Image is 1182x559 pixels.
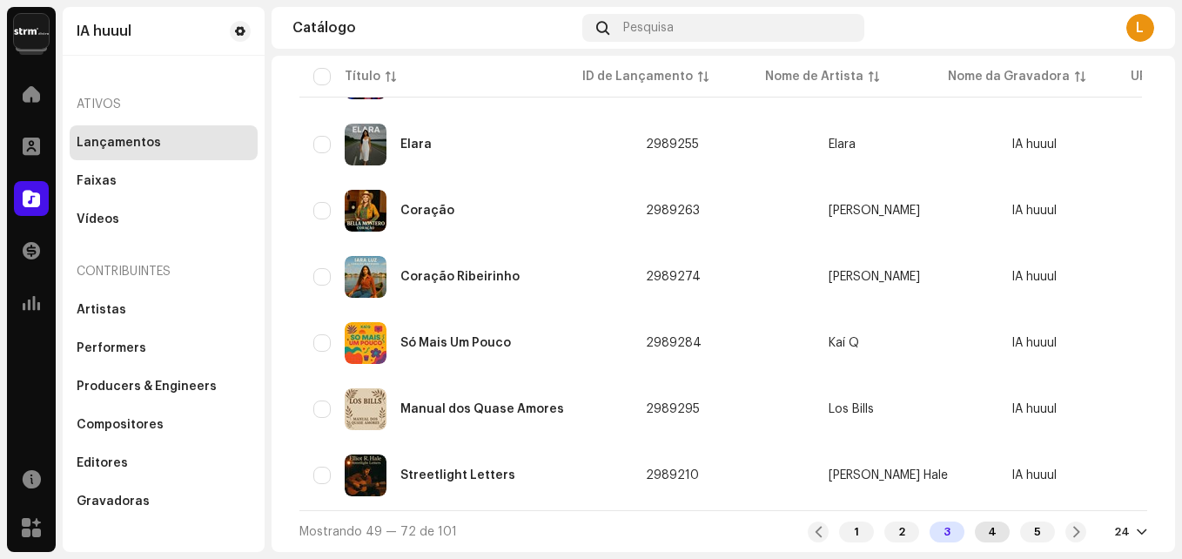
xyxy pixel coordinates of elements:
span: IA huuul [1011,337,1057,349]
re-m-nav-item: Performers [70,331,258,366]
re-a-nav-header: Contribuintes [70,251,258,293]
div: Título [345,68,380,85]
span: 2989284 [646,337,702,349]
div: ID de Lançamento [582,68,693,85]
span: Iara Luz [829,271,984,283]
div: Coração Ribeirinho [400,271,520,283]
span: IA huuul [1011,403,1057,415]
div: Performers [77,341,146,355]
span: 2989295 [646,403,700,415]
div: Editores [77,456,128,470]
img: 408b884b-546b-4518-8448-1008f9c76b02 [14,14,49,49]
re-m-nav-item: Editores [70,446,258,481]
div: Streetlight Letters [400,469,515,482]
div: [PERSON_NAME] [829,271,920,283]
re-m-nav-item: Artistas [70,293,258,327]
span: Pesquisa [623,21,674,35]
div: L [1126,14,1154,42]
div: Catálogo [292,21,575,35]
div: 1 [839,522,874,542]
img: 552cd4c1-402b-42d1-a53b-85bb2dea8b4a [345,322,386,364]
div: Elara [829,138,856,151]
span: Kaí Q [829,337,984,349]
img: bc46a50d-ad6c-43a5-92ae-a83ca393f35a [345,455,386,496]
span: Bella Montero [829,205,984,217]
div: Faixas [77,174,117,188]
div: Vídeos [77,212,119,226]
div: Producers & Engineers [77,380,217,394]
div: Los Bills [829,403,874,415]
div: [PERSON_NAME] Hale [829,469,948,482]
span: Mostrando 49 — 72 de 101 [299,526,457,538]
re-m-nav-item: Faixas [70,164,258,199]
div: Coração [400,205,454,217]
div: Gravadoras [77,495,150,508]
div: 2 [884,522,919,542]
div: [PERSON_NAME] [829,205,920,217]
div: 5 [1020,522,1055,542]
re-m-nav-item: Vídeos [70,202,258,237]
div: Artistas [77,303,126,317]
div: 3 [930,522,964,542]
div: Lançamentos [77,136,161,150]
re-m-nav-item: Compositores [70,407,258,442]
span: IA huuul [1011,271,1057,283]
span: 2989263 [646,205,700,217]
re-m-nav-item: Producers & Engineers [70,369,258,404]
div: Nome de Artista [765,68,863,85]
span: IA huuul [1011,469,1057,482]
span: Los Bills [829,403,984,415]
span: IA huuul [1011,205,1057,217]
div: Elara [400,138,432,151]
div: Só Mais Um Pouco [400,337,511,349]
span: 2989210 [646,469,699,482]
div: Nome da Gravadora [948,68,1070,85]
img: 696b8098-4bfe-415e-82ed-26a8c212af02 [345,124,386,165]
re-m-nav-item: Lançamentos [70,125,258,160]
div: IA huuul [77,24,131,38]
img: bde10ea2-ebca-4cdc-a08a-31c5ff96d4c0 [345,190,386,232]
div: 4 [975,522,1010,542]
span: 2989274 [646,271,701,283]
re-a-nav-header: Ativos [70,84,258,125]
re-m-nav-item: Gravadoras [70,484,258,519]
div: Kaí Q [829,337,859,349]
span: 2989255 [646,138,699,151]
span: IA huuul [1011,138,1057,151]
div: Compositores [77,418,164,432]
span: Elliot R. Hale [829,469,984,482]
span: Elara [829,138,984,151]
div: 24 [1114,525,1130,539]
img: 0abf3556-91c7-464f-ab32-6ee4f6f3e7a6 [345,256,386,298]
div: Manual dos Quase Amores [400,403,564,415]
img: a388f4f3-3c67-4fdc-80d9-0dcf35baee45 [345,388,386,430]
